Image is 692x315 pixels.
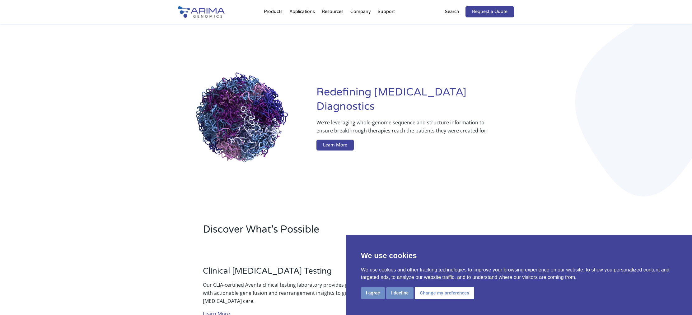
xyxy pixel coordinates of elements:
p: We use cookies and other tracking technologies to improve your browsing experience on our website... [361,266,677,281]
a: Request a Quote [465,6,514,17]
button: Change my preferences [415,287,474,299]
p: We use cookies [361,250,677,261]
p: Search [445,8,459,16]
h2: Discover What’s Possible [203,223,425,241]
img: Arima-Genomics-logo [178,6,225,18]
a: Learn More [316,140,354,151]
h1: Redefining [MEDICAL_DATA] Diagnostics [316,85,514,118]
button: I agree [361,287,385,299]
button: I decline [386,287,414,299]
h3: Clinical [MEDICAL_DATA] Testing [203,266,372,281]
p: We’re leveraging whole-genome sequence and structure information to ensure breakthrough therapies... [316,118,489,140]
p: Our CLIA-certified Aventa clinical testing laboratory provides physicians with actionable gene fu... [203,281,372,305]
